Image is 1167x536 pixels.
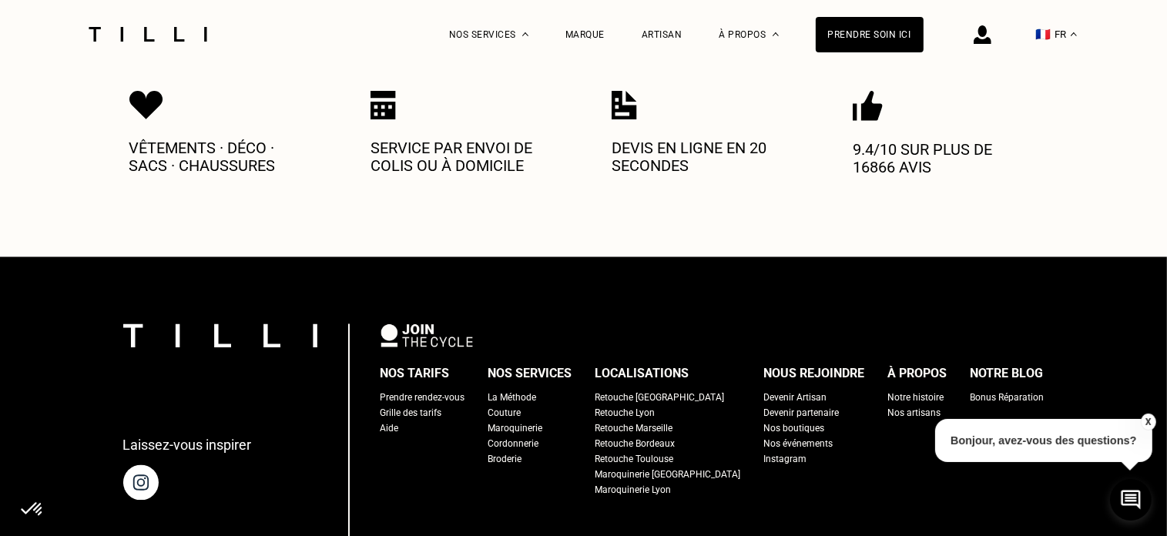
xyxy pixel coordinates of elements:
a: Nos boutiques [764,421,825,437]
a: Nos événements [764,437,833,452]
img: page instagram de Tilli une retoucherie à domicile [123,465,159,501]
a: Prendre rendez-vous [381,390,465,406]
p: Bonjour, avez-vous des questions? [935,419,1152,462]
a: Broderie [488,452,522,467]
img: logo Tilli [123,324,317,348]
button: X [1140,414,1155,430]
img: Icon [853,91,883,122]
a: Artisan [642,29,682,40]
p: Laissez-vous inspirer [123,437,252,454]
a: Devenir Artisan [764,390,827,406]
div: Nous rejoindre [764,363,865,386]
a: Maroquinerie [GEOGRAPHIC_DATA] [595,467,741,483]
a: Aide [381,421,399,437]
a: Devenir partenaire [764,406,840,421]
span: 🇫🇷 [1036,27,1051,42]
p: Devis en ligne en 20 secondes [612,139,796,176]
img: Icon [129,91,163,120]
a: Marque [565,29,605,40]
img: logo Join The Cycle [381,324,473,347]
a: Notre histoire [888,390,944,406]
img: Icon [612,91,637,120]
a: Retouche Lyon [595,406,656,421]
img: Menu déroulant à propos [773,32,779,36]
div: Localisations [595,363,689,386]
img: Logo du service de couturière Tilli [83,27,213,42]
a: Prendre soin ici [816,17,924,52]
div: Nos services [488,363,572,386]
a: Retouche Toulouse [595,452,674,467]
a: Grille des tarifs [381,406,442,421]
img: Icon [371,91,396,120]
div: Nos tarifs [381,363,450,386]
a: Retouche Bordeaux [595,437,676,452]
div: À propos [888,363,947,386]
img: icône connexion [974,25,991,44]
img: menu déroulant [1071,32,1077,36]
p: Vêtements · Déco · Sacs · Chaussures [129,139,314,176]
p: 9.4/10 sur plus de 16866 avis [853,140,1038,177]
a: Couture [488,406,521,421]
a: Maroquinerie Lyon [595,483,672,498]
img: Menu déroulant [522,32,528,36]
a: Instagram [764,452,807,467]
a: La Méthode [488,390,537,406]
a: Nos artisans [888,406,941,421]
a: Retouche Marseille [595,421,673,437]
p: Service par envoi de colis ou à domicile [371,139,555,176]
a: Retouche [GEOGRAPHIC_DATA] [595,390,725,406]
a: Maroquinerie [488,421,543,437]
div: Notre blog [971,363,1044,386]
a: Cordonnerie [488,437,539,452]
a: Bonus Réparation [971,390,1045,406]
